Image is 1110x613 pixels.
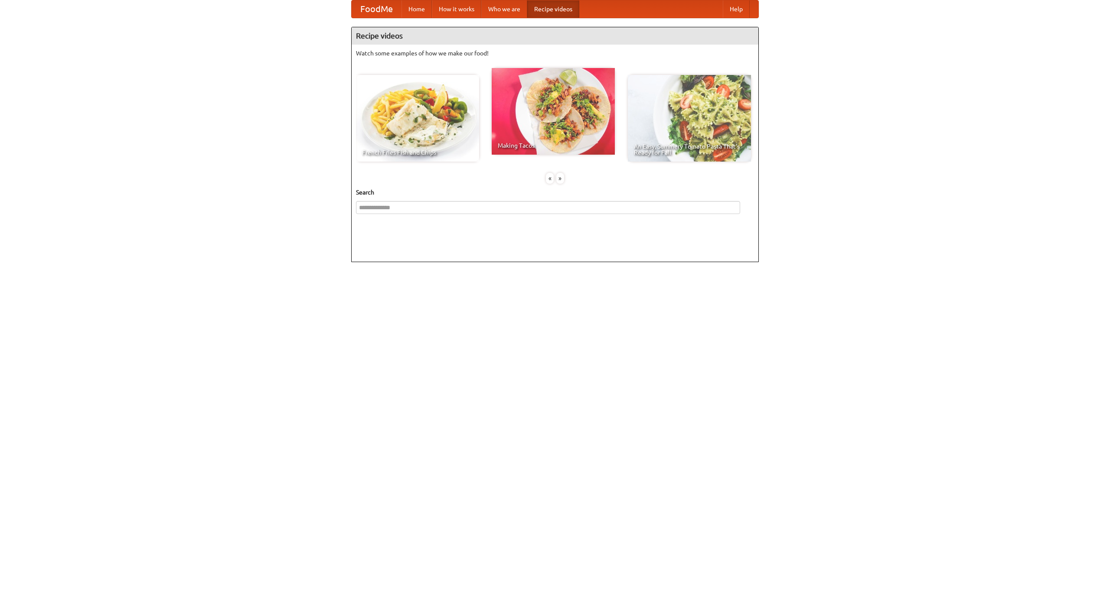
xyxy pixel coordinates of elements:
[356,75,479,162] a: French Fries Fish and Chips
[352,0,402,18] a: FoodMe
[527,0,579,18] a: Recipe videos
[481,0,527,18] a: Who we are
[498,143,609,149] span: Making Tacos
[723,0,750,18] a: Help
[634,143,745,156] span: An Easy, Summery Tomato Pasta That's Ready for Fall
[546,173,554,184] div: «
[492,68,615,155] a: Making Tacos
[432,0,481,18] a: How it works
[356,188,754,197] h5: Search
[352,27,758,45] h4: Recipe videos
[356,49,754,58] p: Watch some examples of how we make our food!
[402,0,432,18] a: Home
[362,149,473,156] span: French Fries Fish and Chips
[628,75,751,162] a: An Easy, Summery Tomato Pasta That's Ready for Fall
[556,173,564,184] div: »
